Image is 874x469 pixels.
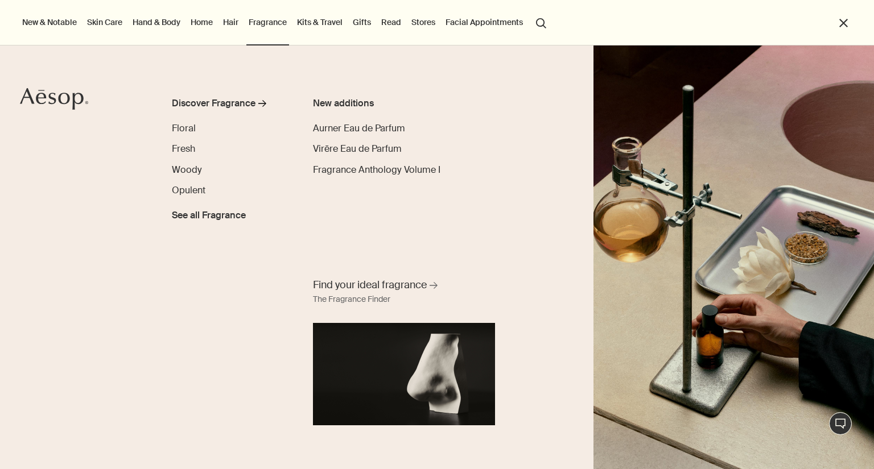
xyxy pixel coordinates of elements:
[313,143,402,155] span: Virēre Eau de Parfum
[829,412,852,435] button: Chat en direct
[221,15,241,30] a: Hair
[313,97,453,110] div: New additions
[20,88,88,110] svg: Aesop
[531,11,551,33] button: Open search
[20,15,79,30] button: New & Notable
[409,15,438,30] button: Stores
[172,122,196,135] a: Floral
[837,16,850,30] button: Close the Menu
[313,163,440,177] a: Fragrance Anthology Volume I
[172,143,195,155] span: Fresh
[246,15,289,30] a: Fragrance
[172,204,246,222] a: See all Fragrance
[20,88,88,113] a: Aesop
[172,122,196,134] span: Floral
[313,278,427,292] span: Find your ideal fragrance
[313,122,405,135] a: Aurner Eau de Parfum
[443,15,525,30] a: Facial Appointments
[85,15,125,30] a: Skin Care
[295,15,345,30] a: Kits & Travel
[379,15,403,30] a: Read
[593,45,874,469] img: Plaster sculptures of noses resting on stone podiums and a wooden ladder.
[313,293,390,306] div: The Fragrance Finder
[130,15,183,30] a: Hand & Body
[172,164,202,176] span: Woody
[172,97,255,110] div: Discover Fragrance
[313,164,440,176] span: Fragrance Anthology Volume I
[351,15,373,30] a: Gifts
[313,142,402,156] a: Virēre Eau de Parfum
[172,184,205,196] span: Opulent
[172,97,287,115] a: Discover Fragrance
[172,184,205,197] a: Opulent
[172,209,246,222] span: See all Fragrance
[310,275,498,425] a: Find your ideal fragrance The Fragrance FinderA nose sculpture placed in front of black background
[172,163,202,177] a: Woody
[188,15,215,30] a: Home
[313,122,405,134] span: Aurner Eau de Parfum
[172,142,195,156] a: Fresh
